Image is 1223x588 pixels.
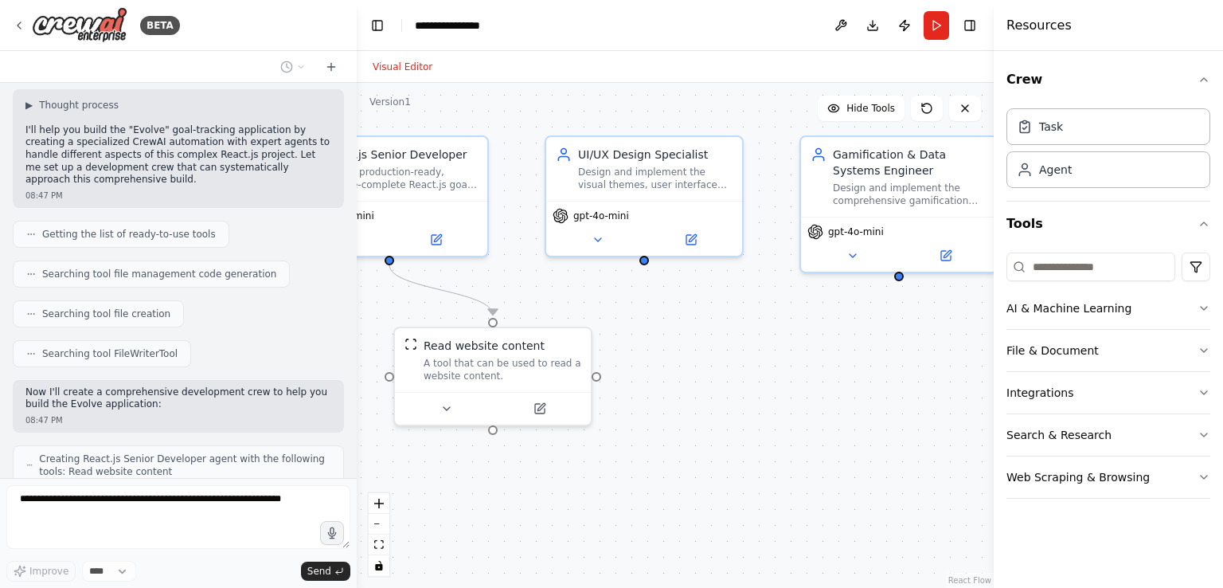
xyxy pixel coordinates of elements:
[573,210,629,222] span: gpt-4o-mini
[301,562,350,581] button: Send
[369,96,411,108] div: Version 1
[290,135,489,257] div: React.js Senior DeveloperBuild a production-ready, feature-complete React.js goal-tracking applic...
[846,102,895,115] span: Hide Tools
[140,16,180,35] div: BETA
[1006,372,1210,414] button: Integrations
[1039,119,1063,135] div: Task
[42,268,276,280] span: Searching tool file management code generation
[32,7,127,43] img: Logo
[545,135,744,257] div: UI/UX Design SpecialistDesign and implement the visual themes, user interface components, and use...
[25,99,33,112] span: ▶
[274,57,312,76] button: Switch to previous chat
[42,308,170,320] span: Searching tool file creation
[369,493,389,576] div: React Flow controls
[404,338,417,351] img: ScrapeWebsiteTool
[393,327,592,426] div: ScrapeWebsiteToolRead website contentA tool that can be used to read a website content.
[25,99,119,112] button: ▶Thought process
[39,99,119,112] span: Thought process
[833,182,987,207] div: Design and implement the comprehensive gamification systems, achievement mechanisms, progress tra...
[323,147,478,163] div: React.js Senior Developer
[415,18,499,33] nav: breadcrumb
[25,124,331,186] p: I'll help you build the "Evolve" goal-tracking application by creating a specialized CrewAI autom...
[1006,288,1210,329] button: AI & Machine Learning
[948,576,991,585] a: React Flow attribution
[363,57,442,76] button: Visual Editor
[901,246,991,265] button: Open in side panel
[424,357,581,382] div: A tool that can be used to read a website content.
[323,166,478,191] div: Build a production-ready, feature-complete React.js goal-tracking application called "Evolve" wit...
[1006,102,1210,201] div: Crew
[25,386,331,411] p: Now I'll create a comprehensive development crew to help you build the Evolve application:
[369,555,389,576] button: toggle interactivity
[818,96,905,121] button: Hide Tools
[25,414,331,426] div: 08:47 PM
[959,14,981,37] button: Hide right sidebar
[29,565,68,578] span: Improve
[1006,330,1210,371] button: File & Document
[320,521,344,545] button: Click to speak your automation idea
[1006,414,1210,456] button: Search & Research
[42,347,178,360] span: Searching tool FileWriterTool
[42,228,216,241] span: Getting the list of ready-to-use tools
[424,338,545,354] div: Read website content
[578,166,733,191] div: Design and implement the visual themes, user interface components, and user experience flows for ...
[25,190,331,202] div: 08:47 PM
[381,265,501,315] g: Edge from 2a841262-e072-42fb-aaf4-40fe5a78cd32 to 13fdd19c-d755-4e59-b3cb-5312c054a754
[1006,57,1210,102] button: Crew
[1006,16,1072,35] h4: Resources
[366,14,389,37] button: Hide left sidebar
[6,561,76,582] button: Improve
[369,493,389,514] button: zoom in
[39,453,330,478] span: Creating React.js Senior Developer agent with the following tools: Read website content
[1006,202,1210,246] button: Tools
[1006,246,1210,512] div: Tools
[494,399,584,418] button: Open in side panel
[307,565,331,578] span: Send
[799,135,998,273] div: Gamification & Data Systems EngineerDesign and implement the comprehensive gamification systems, ...
[646,230,736,249] button: Open in side panel
[578,147,733,163] div: UI/UX Design Specialist
[369,535,389,555] button: fit view
[1006,457,1210,498] button: Web Scraping & Browsing
[318,57,344,76] button: Start a new chat
[833,147,987,178] div: Gamification & Data Systems Engineer
[828,225,884,238] span: gpt-4o-mini
[369,514,389,535] button: zoom out
[391,230,481,249] button: Open in side panel
[1039,162,1072,178] div: Agent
